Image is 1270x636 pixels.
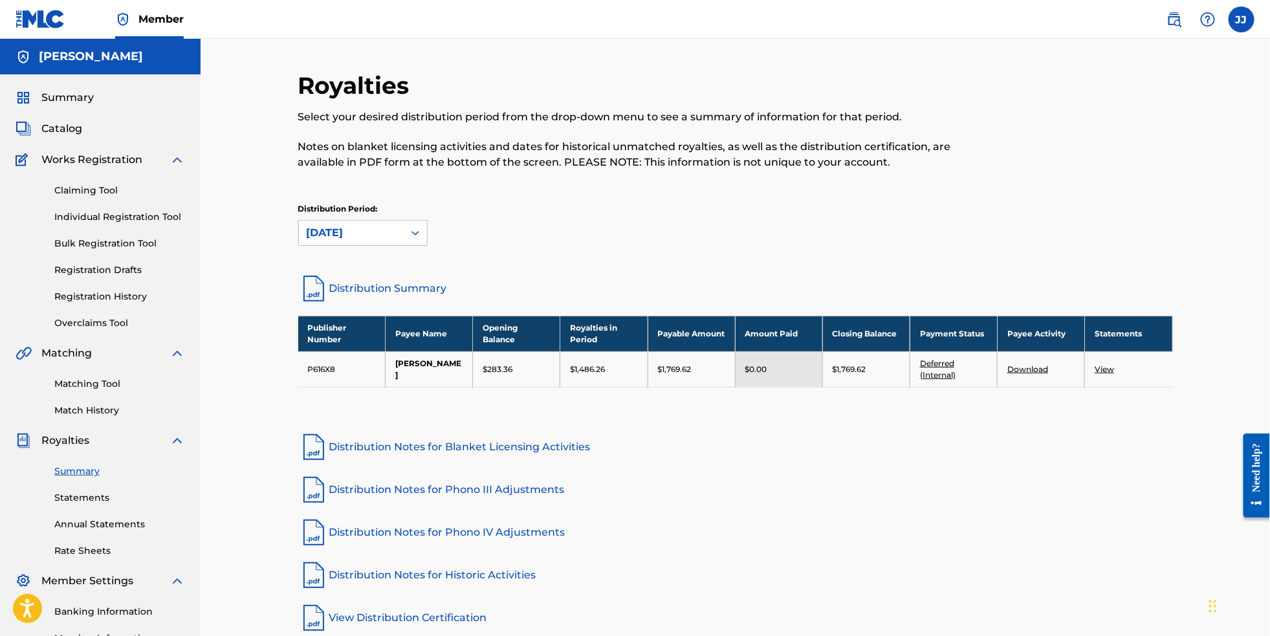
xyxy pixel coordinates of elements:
a: Individual Registration Tool [54,210,185,224]
a: Rate Sheets [54,544,185,558]
p: Notes on blanket licensing activities and dates for historical unmatched royalties, as well as th... [298,139,972,170]
th: Amount Paid [735,316,822,351]
p: $0.00 [745,364,767,375]
a: Registration History [54,290,185,303]
span: Member [138,12,184,27]
th: Closing Balance [822,316,910,351]
a: Statements [54,491,185,505]
p: $1,769.62 [658,364,692,375]
span: Matching [41,345,92,361]
span: Member Settings [41,573,133,589]
iframe: Resource Center [1234,422,1270,530]
a: Matching Tool [54,377,185,391]
a: Distribution Notes for Blanket Licensing Activities [298,432,1173,463]
a: View Distribution Certification [298,602,1173,633]
span: Royalties [41,433,89,448]
td: P616X8 [298,351,386,387]
p: $1,486.26 [570,364,605,375]
th: Publisher Number [298,316,386,351]
a: Banking Information [54,605,185,619]
a: Deferred (Internal) [920,358,956,380]
img: pdf [298,560,329,591]
th: Royalties in Period [560,316,648,351]
span: Catalog [41,121,82,137]
img: Works Registration [16,152,32,168]
a: Bulk Registration Tool [54,237,185,250]
th: Payable Amount [648,316,735,351]
a: Distribution Summary [298,273,1173,304]
p: Select your desired distribution period from the drop-down menu to see a summary of information f... [298,109,972,125]
img: Summary [16,90,31,105]
p: Distribution Period: [298,203,428,215]
img: Royalties [16,433,31,448]
img: Accounts [16,49,31,65]
th: Payee Activity [998,316,1085,351]
img: distribution-summary-pdf [298,273,329,304]
th: Opening Balance [473,316,560,351]
a: Match History [54,404,185,417]
img: Member Settings [16,573,31,589]
img: expand [170,345,185,361]
a: Public Search [1161,6,1187,32]
iframe: Chat Widget [1205,574,1270,636]
a: Overclaims Tool [54,316,185,330]
img: search [1166,12,1182,27]
img: expand [170,152,185,168]
th: Payment Status [910,316,997,351]
a: Summary [54,465,185,478]
a: Download [1007,364,1048,374]
td: [PERSON_NAME] [386,351,473,387]
p: $1,769.62 [833,364,866,375]
span: Summary [41,90,94,105]
div: Help [1195,6,1221,32]
img: pdf [298,602,329,633]
a: Annual Statements [54,518,185,531]
img: Catalog [16,121,31,137]
img: help [1200,12,1216,27]
a: CatalogCatalog [16,121,82,137]
img: pdf [298,517,329,548]
th: Payee Name [386,316,473,351]
a: SummarySummary [16,90,94,105]
a: View [1095,364,1114,374]
div: Drag [1209,587,1217,626]
a: Registration Drafts [54,263,185,277]
img: MLC Logo [16,10,65,28]
img: pdf [298,432,329,463]
a: Distribution Notes for Phono IV Adjustments [298,517,1173,548]
img: pdf [298,474,329,505]
p: $283.36 [483,364,512,375]
h2: Royalties [298,71,416,100]
h5: Julien Jorgensen [39,49,143,64]
th: Statements [1085,316,1172,351]
a: Distribution Notes for Phono III Adjustments [298,474,1173,505]
img: Matching [16,345,32,361]
img: Top Rightsholder [115,12,131,27]
div: [DATE] [307,225,396,241]
img: expand [170,433,185,448]
a: Distribution Notes for Historic Activities [298,560,1173,591]
span: Works Registration [41,152,142,168]
img: expand [170,573,185,589]
a: Claiming Tool [54,184,185,197]
div: User Menu [1229,6,1254,32]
